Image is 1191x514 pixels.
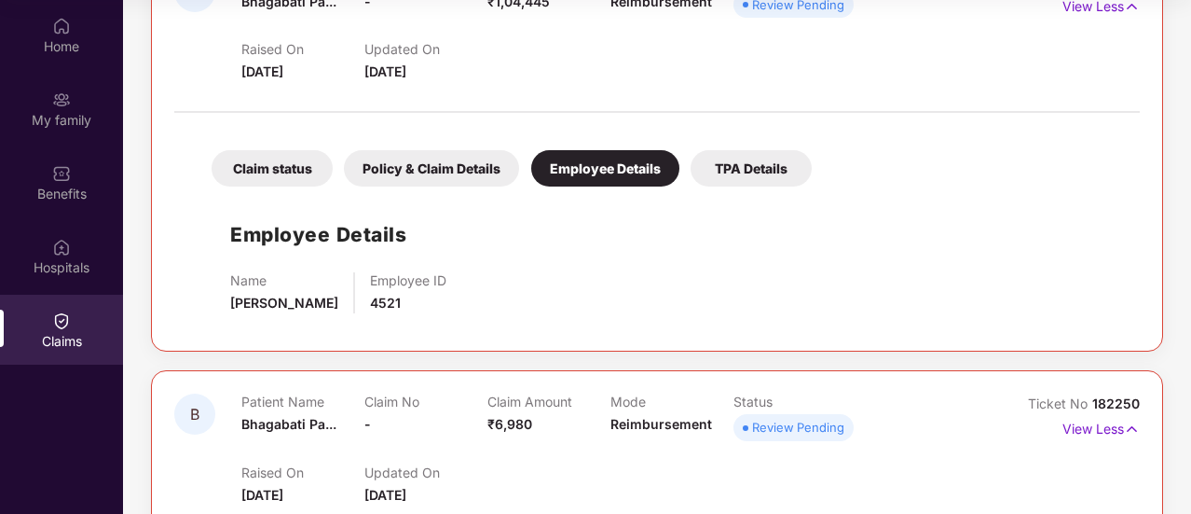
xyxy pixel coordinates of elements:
[364,487,406,503] span: [DATE]
[230,272,338,288] p: Name
[752,418,844,437] div: Review Pending
[1124,419,1140,439] img: svg+xml;base64,PHN2ZyB4bWxucz0iaHR0cDovL3d3dy53My5vcmcvMjAwMC9zdmciIHdpZHRoPSIxNyIgaGVpZ2h0PSIxNy...
[370,272,446,288] p: Employee ID
[364,416,371,432] span: -
[487,416,532,432] span: ₹6,980
[52,312,71,330] img: svg+xml;base64,PHN2ZyBpZD0iQ2xhaW0iIHhtbG5zPSJodHRwOi8vd3d3LnczLm9yZy8yMDAwL3N2ZyIgd2lkdGg9IjIwIi...
[610,416,712,432] span: Reimbursement
[212,150,333,187] div: Claim status
[241,394,364,410] p: Patient Name
[52,238,71,257] img: svg+xml;base64,PHN2ZyBpZD0iSG9zcGl0YWxzIiB4bWxucz0iaHR0cDovL3d3dy53My5vcmcvMjAwMC9zdmciIHdpZHRoPS...
[241,487,283,503] span: [DATE]
[52,164,71,183] img: svg+xml;base64,PHN2ZyBpZD0iQmVuZWZpdHMiIHhtbG5zPSJodHRwOi8vd3d3LnczLm9yZy8yMDAwL3N2ZyIgd2lkdGg9Ij...
[52,17,71,35] img: svg+xml;base64,PHN2ZyBpZD0iSG9tZSIgeG1sbnM9Imh0dHA6Ly93d3cudzMub3JnLzIwMDAvc3ZnIiB3aWR0aD0iMjAiIG...
[370,295,401,311] span: 4521
[241,416,336,432] span: Bhagabati Pa...
[241,63,283,79] span: [DATE]
[241,465,364,480] p: Raised On
[190,407,199,423] span: B
[531,150,679,187] div: Employee Details
[1028,396,1092,411] span: Ticket No
[364,465,487,480] p: Updated On
[610,394,733,410] p: Mode
[52,90,71,109] img: svg+xml;base64,PHN2ZyB3aWR0aD0iMjAiIGhlaWdodD0iMjAiIHZpZXdCb3g9IjAgMCAyMCAyMCIgZmlsbD0ibm9uZSIgeG...
[1092,396,1140,411] span: 182250
[487,394,610,410] p: Claim Amount
[1062,414,1140,439] p: View Less
[733,394,856,410] p: Status
[344,150,519,187] div: Policy & Claim Details
[230,295,338,311] span: [PERSON_NAME]
[364,394,487,410] p: Claim No
[364,63,406,79] span: [DATE]
[241,41,364,57] p: Raised On
[364,41,487,57] p: Updated On
[691,150,812,187] div: TPA Details
[230,219,406,250] h1: Employee Details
